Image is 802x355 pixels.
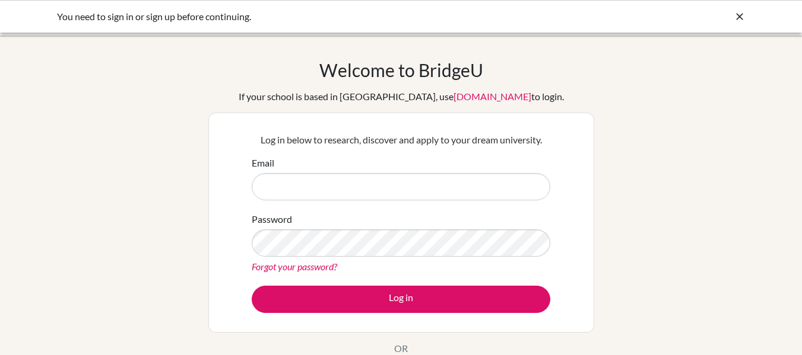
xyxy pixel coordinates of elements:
p: Log in below to research, discover and apply to your dream university. [252,133,550,147]
a: [DOMAIN_NAME] [454,91,531,102]
div: You need to sign in or sign up before continuing. [57,9,568,24]
a: Forgot your password? [252,261,337,272]
div: If your school is based in [GEOGRAPHIC_DATA], use to login. [239,89,564,104]
button: Log in [252,286,550,313]
label: Email [252,156,274,170]
h1: Welcome to BridgeU [319,59,483,81]
label: Password [252,212,292,226]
